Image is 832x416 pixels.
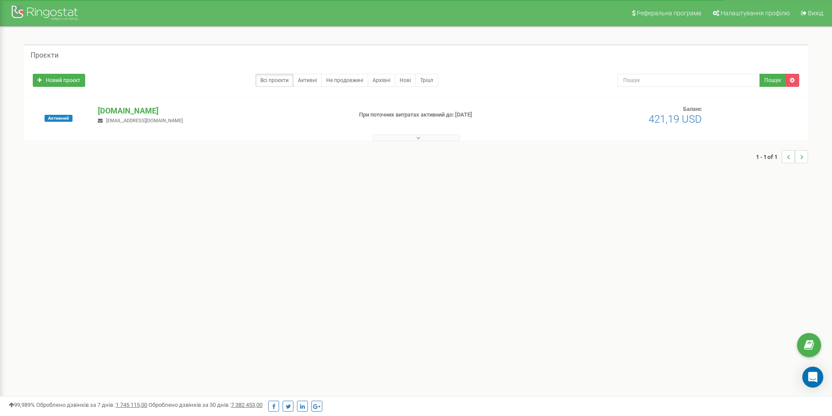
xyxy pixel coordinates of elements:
a: Тріал [415,74,438,87]
h5: Проєкти [31,52,59,59]
span: Реферальна програма [637,10,701,17]
input: Пошук [618,74,760,87]
a: Не продовжені [321,74,368,87]
span: 1 - 1 of 1 [756,150,782,163]
a: Новий проєкт [33,74,85,87]
span: Оброблено дзвінків за 30 днів : [148,402,262,408]
span: Оброблено дзвінків за 7 днів : [36,402,147,408]
a: Активні [293,74,322,87]
span: Баланс [683,106,702,112]
a: Всі проєкти [255,74,293,87]
nav: ... [756,141,808,172]
p: [DOMAIN_NAME] [98,105,345,117]
span: Налаштування профілю [721,10,790,17]
u: 1 745 115,00 [116,402,147,408]
span: 99,989% [9,402,35,408]
span: 421,19 USD [649,113,702,125]
button: Пошук [760,74,786,87]
span: Вихід [808,10,823,17]
a: Нові [395,74,416,87]
p: При поточних витратах активний до: [DATE] [359,111,541,119]
span: [EMAIL_ADDRESS][DOMAIN_NAME] [106,118,183,124]
span: Активний [45,115,72,122]
div: Open Intercom Messenger [802,367,823,388]
a: Архівні [368,74,395,87]
u: 7 382 453,00 [231,402,262,408]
